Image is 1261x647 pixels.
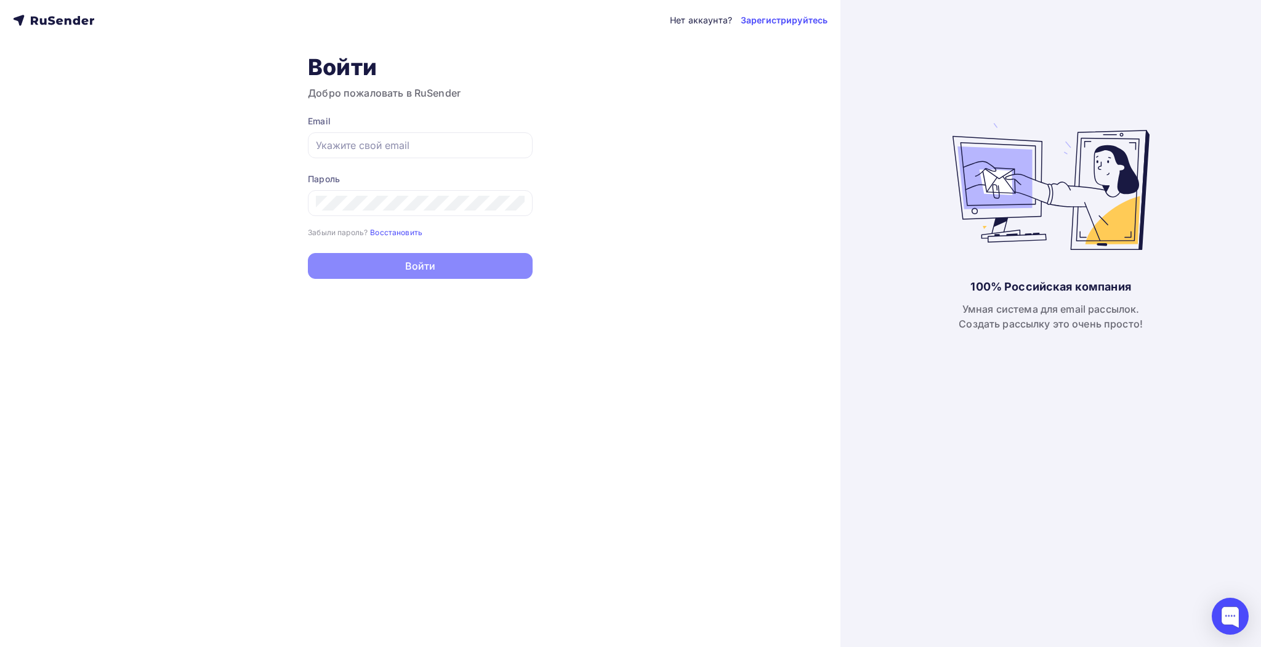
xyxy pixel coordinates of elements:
a: Зарегистрируйтесь [741,14,828,26]
div: Нет аккаунта? [670,14,732,26]
div: Email [308,115,533,127]
h3: Добро пожаловать в RuSender [308,86,533,100]
div: Пароль [308,173,533,185]
input: Укажите свой email [316,138,525,153]
button: Войти [308,253,533,279]
small: Восстановить [370,228,422,237]
div: Умная система для email рассылок. Создать рассылку это очень просто! [959,302,1143,331]
h1: Войти [308,54,533,81]
small: Забыли пароль? [308,228,368,237]
a: Восстановить [370,227,422,237]
div: 100% Российская компания [970,279,1130,294]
